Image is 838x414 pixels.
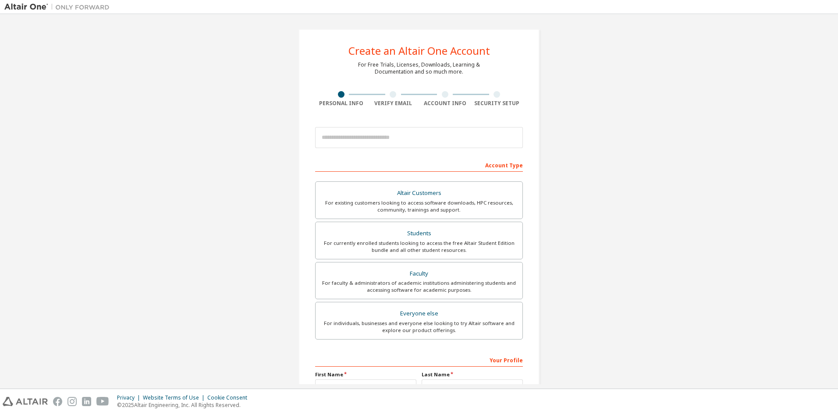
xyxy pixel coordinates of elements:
[53,397,62,406] img: facebook.svg
[471,100,523,107] div: Security Setup
[67,397,77,406] img: instagram.svg
[321,199,517,213] div: For existing customers looking to access software downloads, HPC resources, community, trainings ...
[3,397,48,406] img: altair_logo.svg
[321,240,517,254] div: For currently enrolled students looking to access the free Altair Student Edition bundle and all ...
[419,100,471,107] div: Account Info
[315,353,523,367] div: Your Profile
[422,371,523,378] label: Last Name
[4,3,114,11] img: Altair One
[348,46,490,56] div: Create an Altair One Account
[321,320,517,334] div: For individuals, businesses and everyone else looking to try Altair software and explore our prod...
[321,187,517,199] div: Altair Customers
[367,100,419,107] div: Verify Email
[315,371,416,378] label: First Name
[321,227,517,240] div: Students
[82,397,91,406] img: linkedin.svg
[207,394,252,401] div: Cookie Consent
[315,158,523,172] div: Account Type
[143,394,207,401] div: Website Terms of Use
[321,308,517,320] div: Everyone else
[96,397,109,406] img: youtube.svg
[117,401,252,409] p: © 2025 Altair Engineering, Inc. All Rights Reserved.
[321,268,517,280] div: Faculty
[358,61,480,75] div: For Free Trials, Licenses, Downloads, Learning & Documentation and so much more.
[117,394,143,401] div: Privacy
[321,280,517,294] div: For faculty & administrators of academic institutions administering students and accessing softwa...
[315,100,367,107] div: Personal Info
